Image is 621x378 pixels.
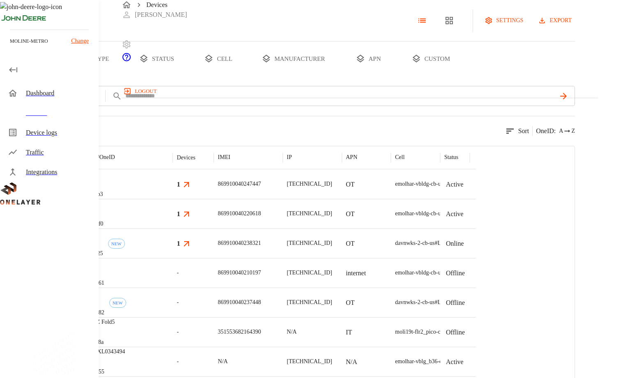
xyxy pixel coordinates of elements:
[177,328,179,336] span: -
[109,298,126,308] div: First seen: 08/18/2025 10:45:54 AM
[177,269,179,277] span: -
[287,180,332,188] p: [TECHNICAL_ID]
[346,180,355,189] p: OT
[446,298,465,308] p: Offline
[287,269,332,277] p: [TECHNICAL_ID]
[177,180,180,189] h3: 1
[536,126,556,136] p: OneID :
[346,327,352,337] p: IT
[109,241,125,246] span: NEW
[395,181,473,187] span: emolhar-vbldg-cb-us-eNB493830
[444,153,458,161] p: Status
[446,268,465,278] p: Offline
[110,300,126,305] span: NEW
[395,180,548,188] div: emolhar-vbldg-cb-us-eNB493830 #DH240725611::NOKIA::ASIB
[346,268,366,278] p: internet
[287,210,332,218] p: [TECHNICAL_ID]
[395,153,404,161] p: Cell
[395,329,450,335] span: moli19t-flr2_pico-ca-us
[287,328,297,336] p: N/A
[446,180,464,189] p: Active
[559,127,563,135] span: A
[446,327,465,337] p: Offline
[346,357,358,367] p: N/A
[518,126,529,136] p: Sort
[122,85,598,98] a: logout
[218,239,261,247] p: 869910040238321
[78,368,125,376] p: #02765855
[135,10,187,20] p: [PERSON_NAME]
[287,298,332,307] p: [TECHNICAL_ID]
[395,270,473,276] span: emolhar-vbldg-cb-us-eNB493830
[446,357,464,367] p: Active
[122,56,132,63] span: Support Portal
[287,153,292,161] p: IP
[177,154,195,161] div: Devices
[287,357,332,366] p: [TECHNICAL_ID]
[395,269,548,277] div: emolhar-vbldg-cb-us-eNB493830 #DH240725611::NOKIA::ASIB
[346,153,358,161] p: APN
[395,210,473,217] span: emolhar-vbldg-cb-us-eNB493830
[122,56,132,63] a: onelayer-support
[218,357,228,366] p: N/A
[395,210,548,218] div: emolhar-vbldg-cb-us-eNB493830 #DH240725611::NOKIA::ASIB
[78,348,125,356] p: WDXMXL0343494
[346,209,355,219] p: OT
[218,210,261,218] p: 869910040220618
[287,239,332,247] p: [TECHNICAL_ID]
[108,239,125,249] div: First seen: 08/15/2025 08:11:56 AM
[395,240,434,246] span: davnwks-2-cb-us
[177,209,180,219] h3: 1
[446,239,464,249] p: Online
[395,357,566,366] div: emolhar-vblg_b36-ca-us-eNB432539 #EB211210942::NOKIA::FW2QQD
[122,85,160,98] button: logout
[395,358,481,364] span: emolhar-vblg_b36-ca-us-eNB432539
[218,180,261,188] p: 869910040247447
[177,357,179,366] span: -
[395,299,434,305] span: davnwks-2-cb-us
[571,127,575,135] span: Z
[218,328,261,336] p: 351553682164390
[177,298,179,307] span: -
[218,269,261,277] p: 869910040210197
[218,298,261,307] p: 869910040237448
[97,154,115,160] span: # OneID
[346,298,355,308] p: OT
[435,299,508,305] span: #L1243710802::NOKIA::ASIB
[177,239,180,248] h3: 1
[218,153,230,161] p: IMEI
[446,209,464,219] p: Active
[346,239,355,249] p: OT
[435,240,508,246] span: #L1243710802::NOKIA::ASIB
